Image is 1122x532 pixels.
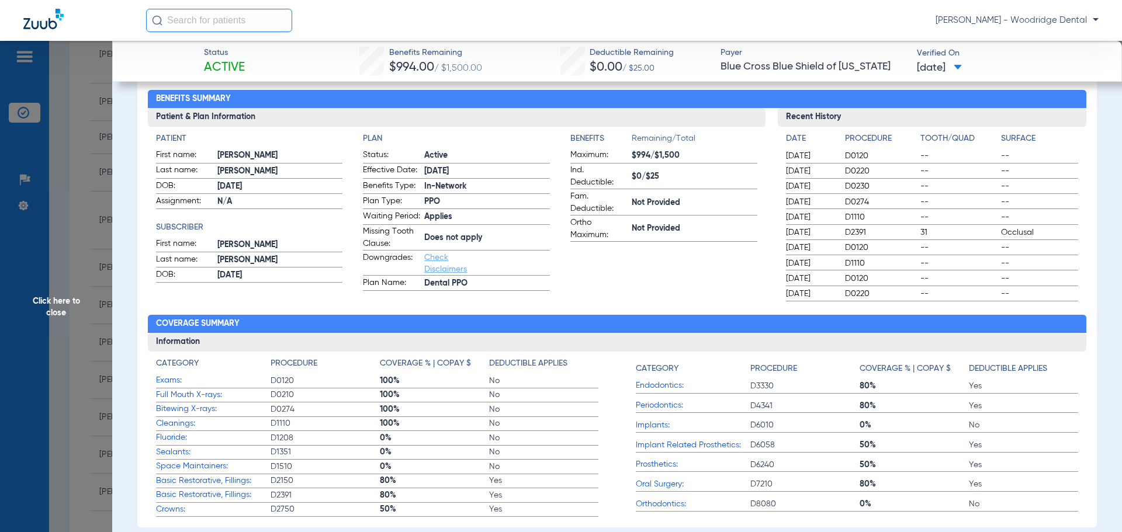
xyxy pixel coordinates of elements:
[786,133,835,145] h4: Date
[920,227,998,238] span: 31
[363,252,420,275] span: Downgrades:
[424,211,550,223] span: Applies
[148,108,766,127] h3: Patient & Plan Information
[622,64,654,72] span: / $25.00
[636,399,750,412] span: Periodontics:
[156,357,271,374] app-breakdown-title: Category
[204,60,245,76] span: Active
[380,461,489,472] span: 0%
[156,238,213,252] span: First name:
[148,90,1087,109] h2: Benefits Summary
[217,149,343,162] span: [PERSON_NAME]
[489,432,598,444] span: No
[750,357,860,379] app-breakdown-title: Procedure
[217,239,343,251] span: [PERSON_NAME]
[156,221,343,234] app-breakdown-title: Subscriber
[920,242,998,253] span: --
[424,165,550,178] span: [DATE]
[271,475,380,486] span: D2150
[156,195,213,209] span: Assignment:
[590,47,674,59] span: Deductible Remaining
[778,108,1087,127] h3: Recent History
[786,273,835,284] span: [DATE]
[156,180,213,194] span: DOB:
[23,9,64,29] img: Zuub Logo
[217,254,343,266] span: [PERSON_NAME]
[380,375,489,387] span: 100%
[271,503,380,515] span: D2750
[786,133,835,149] app-breakdown-title: Date
[271,375,380,387] span: D0120
[570,133,632,149] app-breakdown-title: Benefits
[363,277,420,291] span: Plan Name:
[786,150,835,162] span: [DATE]
[489,418,598,429] span: No
[489,461,598,472] span: No
[936,15,1099,26] span: [PERSON_NAME] - Woodridge Dental
[750,478,860,490] span: D7210
[845,227,916,238] span: D2391
[1001,165,1078,177] span: --
[363,210,420,224] span: Waiting Period:
[920,180,998,192] span: --
[845,242,916,253] span: D0120
[786,196,835,208] span: [DATE]
[920,165,998,177] span: --
[380,475,489,486] span: 80%
[845,133,916,145] h4: Procedure
[636,439,750,451] span: Implant Related Prosthetics:
[786,242,835,253] span: [DATE]
[389,61,434,74] span: $994.00
[570,149,628,163] span: Maximum:
[845,133,916,149] app-breakdown-title: Procedure
[750,439,860,451] span: D6058
[424,149,550,162] span: Active
[920,150,998,162] span: --
[271,432,380,444] span: D1208
[920,258,998,269] span: --
[920,196,998,208] span: --
[271,357,317,370] h4: Procedure
[156,432,271,444] span: Fluoride:
[860,419,969,431] span: 0%
[969,439,1078,451] span: Yes
[380,357,471,370] h4: Coverage % | Copay $
[424,196,550,208] span: PPO
[148,315,1087,333] h2: Coverage Summary
[750,400,860,412] span: D4341
[786,227,835,238] span: [DATE]
[969,498,1078,510] span: No
[156,269,213,283] span: DOB:
[920,288,998,300] span: --
[969,357,1078,379] app-breakdown-title: Deductible Applies
[1001,133,1078,145] h4: Surface
[570,217,628,241] span: Ortho Maximum:
[969,478,1078,490] span: Yes
[969,459,1078,471] span: Yes
[860,357,969,379] app-breakdown-title: Coverage % | Copay $
[920,133,998,145] h4: Tooth/Quad
[917,47,1103,60] span: Verified On
[845,258,916,269] span: D1110
[570,190,628,215] span: Fam. Deductible:
[917,61,962,75] span: [DATE]
[271,357,380,374] app-breakdown-title: Procedure
[1001,258,1078,269] span: --
[1001,242,1078,253] span: --
[152,15,162,26] img: Search Icon
[156,253,213,267] span: Last name:
[489,404,598,415] span: No
[1001,273,1078,284] span: --
[636,498,750,510] span: Orthodontics:
[489,357,567,370] h4: Deductible Applies
[271,461,380,472] span: D1510
[1001,133,1078,149] app-breakdown-title: Surface
[1001,288,1078,300] span: --
[363,225,420,250] span: Missing Tooth Clause:
[217,196,343,208] span: N/A
[721,47,907,59] span: Payer
[156,403,271,415] span: Bitewing X-rays:
[969,363,1047,375] h4: Deductible Applies
[389,47,482,59] span: Benefits Remaining
[271,389,380,401] span: D0210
